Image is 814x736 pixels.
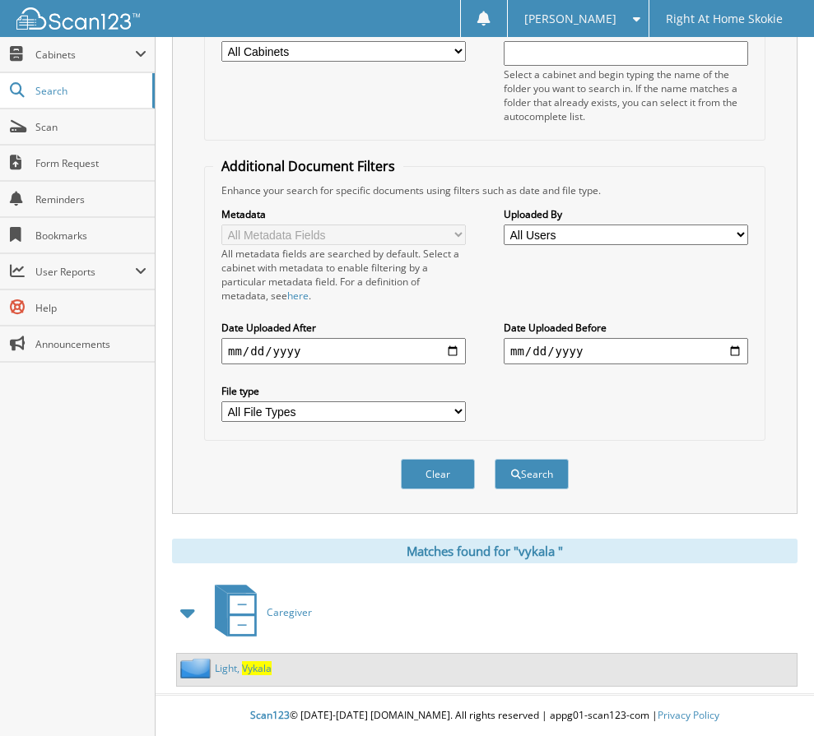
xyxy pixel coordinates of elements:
input: end [504,338,748,364]
img: folder2.png [180,658,215,678]
div: © [DATE]-[DATE] [DOMAIN_NAME]. All rights reserved | appg01-scan123-com | [156,696,814,736]
a: here [287,289,309,303]
span: Search [35,84,144,98]
span: Form Request [35,156,147,170]
a: Privacy Policy [658,708,719,722]
div: Select a cabinet and begin typing the name of the folder you want to search in. If the name match... [504,67,748,123]
button: Clear [401,459,475,489]
span: V y k a l a [242,661,272,675]
span: Bookmarks [35,229,147,243]
label: File type [221,384,466,398]
span: Announcements [35,337,147,351]
span: Reminders [35,192,147,206]
a: Caregiver [205,580,312,645]
span: Scan123 [250,708,290,722]
label: Date Uploaded After [221,321,466,335]
img: scan123-logo-white.svg [16,7,140,30]
span: Help [35,301,147,315]
span: User Reports [35,265,135,279]
span: Right At Home Skokie [666,14,783,24]
a: Light, Vykala [215,661,272,675]
div: Matches found for "vykala " [172,539,798,563]
iframe: Chat Widget [732,657,814,736]
legend: Additional Document Filters [213,157,403,175]
button: Search [495,459,569,489]
span: Scan [35,120,147,134]
label: Date Uploaded Before [504,321,748,335]
label: Uploaded By [504,207,748,221]
span: C a r e g i v e r [267,605,312,619]
div: All metadata fields are searched by default. Select a cabinet with metadata to enable filtering b... [221,247,466,303]
div: Enhance your search for specific documents using filters such as date and file type. [213,183,756,197]
label: Metadata [221,207,466,221]
input: start [221,338,466,364]
span: Cabinets [35,48,135,62]
span: [PERSON_NAME] [524,14,616,24]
